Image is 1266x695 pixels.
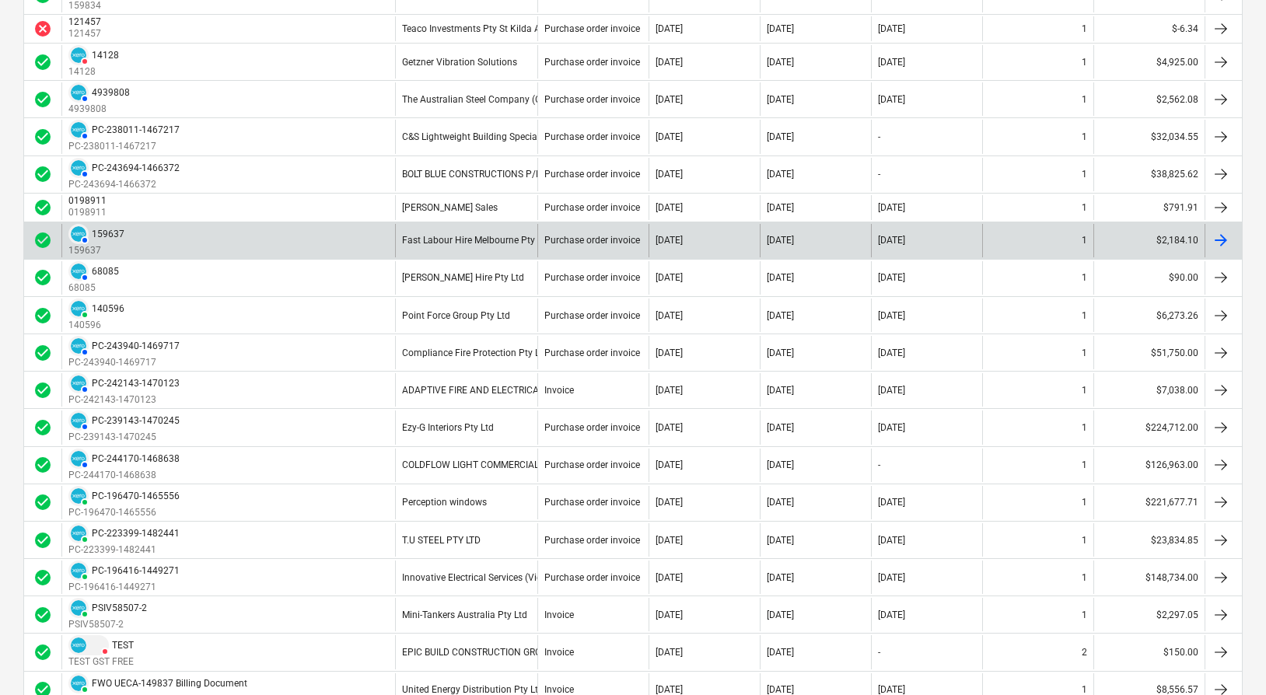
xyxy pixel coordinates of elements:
[544,131,640,142] div: Purchase order invoice
[68,103,130,116] p: 4939808
[767,131,794,142] div: [DATE]
[544,459,640,470] div: Purchase order invoice
[33,531,52,550] span: check_circle
[1082,235,1087,246] div: 1
[1093,449,1205,482] div: $126,963.00
[71,526,86,541] img: xero.svg
[656,647,683,658] div: [DATE]
[1093,635,1205,669] div: $150.00
[33,493,52,512] div: Invoice was approved
[92,266,119,277] div: 68085
[544,385,574,396] div: Invoice
[767,684,794,695] div: [DATE]
[68,16,101,27] div: 121457
[544,202,640,213] div: Purchase order invoice
[33,231,52,250] div: Invoice was approved
[544,57,640,68] div: Purchase order invoice
[33,344,52,362] span: check_circle
[878,202,905,213] div: [DATE]
[544,272,640,283] div: Purchase order invoice
[71,676,86,691] img: xero.svg
[1093,561,1205,594] div: $148,734.00
[33,606,52,624] div: Invoice was approved
[33,19,52,38] span: cancel
[767,272,794,283] div: [DATE]
[402,385,544,396] div: ADAPTIVE FIRE AND ELECTRICAL
[878,347,905,358] div: [DATE]
[71,47,86,63] img: xero.svg
[92,341,180,351] div: PC-243940-1469717
[402,422,494,433] div: Ezy-G Interiors Pty Ltd
[68,431,180,444] p: PC-239143-1470245
[1093,195,1205,220] div: $791.91
[71,375,86,391] img: xero.svg
[878,684,905,695] div: [DATE]
[92,491,180,501] div: PC-196470-1465556
[1082,169,1087,180] div: 1
[33,127,52,146] div: Invoice was approved
[1093,373,1205,407] div: $7,038.00
[92,528,180,539] div: PC-223399-1482441
[1188,620,1266,695] div: Chat Widget
[68,281,119,295] p: 68085
[33,165,52,183] span: check_circle
[68,120,89,140] div: Invoice has been synced with Xero and its status is currently AUTHORISED
[402,23,546,34] div: Teaco Investments Pty St Kilda Au
[33,456,52,474] div: Invoice was approved
[68,561,89,581] div: Invoice has been synced with Xero and its status is currently PAID
[1093,45,1205,79] div: $4,925.00
[68,523,89,543] div: Invoice has been synced with Xero and its status is currently PAID
[544,684,574,695] div: Invoice
[1082,572,1087,583] div: 1
[1082,647,1087,658] div: 2
[1093,120,1205,153] div: $32,034.55
[402,609,527,620] div: Mini-Tankers Australia Pty Ltd
[767,647,794,658] div: [DATE]
[544,609,574,620] div: Invoice
[92,229,124,239] div: 159637
[544,535,640,546] div: Purchase order invoice
[33,306,52,325] div: Invoice was approved
[402,131,591,142] div: C&S Lightweight Building Specialists PTY LTD
[33,198,52,217] span: check_circle
[1082,131,1087,142] div: 1
[402,459,575,470] div: COLDFLOW LIGHT COMMERCIAL PTY LTD
[1093,16,1205,41] div: $-6.34
[656,94,683,105] div: [DATE]
[33,306,52,325] span: check_circle
[33,53,52,72] span: check_circle
[1093,261,1205,295] div: $90.00
[878,535,905,546] div: [DATE]
[68,82,89,103] div: Invoice has been synced with Xero and its status is currently AUTHORISED
[1082,23,1087,34] div: 1
[878,647,880,658] div: -
[92,415,180,426] div: PC-239143-1470245
[878,572,905,583] div: [DATE]
[112,640,134,651] div: TEST
[92,602,147,613] div: PSIV58507-2
[1082,535,1087,546] div: 1
[878,57,905,68] div: [DATE]
[68,486,89,506] div: Invoice has been synced with Xero and its status is currently PAID
[656,272,683,283] div: [DATE]
[656,497,683,508] div: [DATE]
[68,224,89,244] div: Invoice has been synced with Xero and its status is currently AUTHORISED
[1093,224,1205,257] div: $2,184.10
[71,637,86,653] img: xero.svg
[71,122,86,138] img: xero.svg
[1093,299,1205,332] div: $6,273.26
[1093,336,1205,369] div: $51,750.00
[402,497,487,508] div: Perception windows
[878,497,905,508] div: [DATE]
[71,160,86,176] img: xero.svg
[767,422,794,433] div: [DATE]
[1093,598,1205,631] div: $2,297.05
[1082,684,1087,695] div: 1
[1082,385,1087,396] div: 1
[767,94,794,105] div: [DATE]
[68,410,89,431] div: Invoice has been synced with Xero and its status is currently AUTHORISED
[68,655,134,669] p: TEST GST FREE
[33,231,52,250] span: check_circle
[544,497,640,508] div: Purchase order invoice
[656,235,683,246] div: [DATE]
